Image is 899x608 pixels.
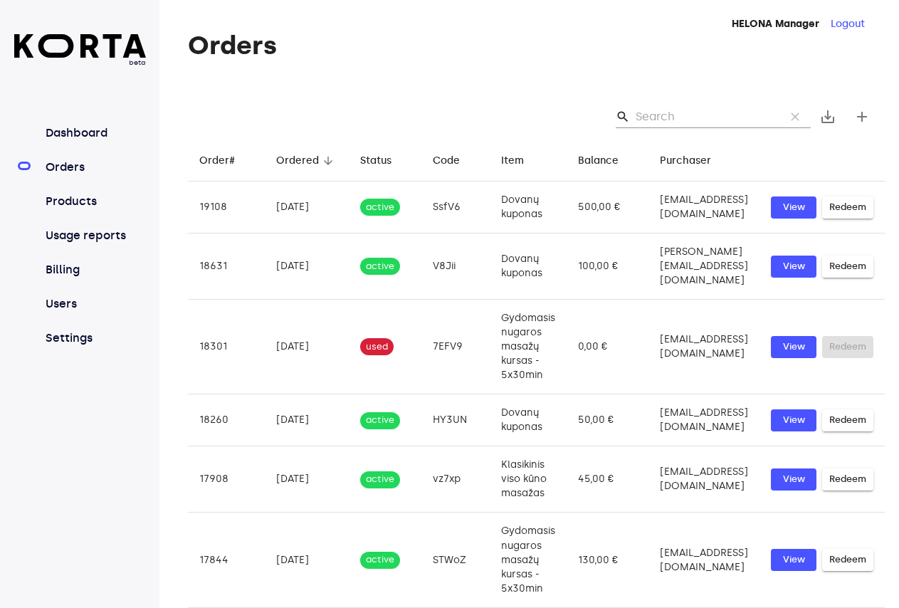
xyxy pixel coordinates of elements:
[567,446,648,513] td: 45,00 €
[433,152,460,169] div: Code
[490,446,567,513] td: Klasikinis viso kūno masažas
[819,108,836,125] span: save_alt
[43,159,146,176] a: Orders
[360,414,400,427] span: active
[43,125,146,142] a: Dashboard
[578,152,619,169] div: Balance
[822,549,873,571] button: Redeem
[322,154,335,167] span: arrow_downward
[771,196,816,219] button: View
[265,300,349,394] td: [DATE]
[648,182,759,234] td: [EMAIL_ADDRESS][DOMAIN_NAME]
[421,446,490,513] td: vz7xp
[360,473,400,486] span: active
[829,471,866,488] span: Redeem
[822,409,873,431] button: Redeem
[421,300,490,394] td: 7EFV9
[188,31,885,60] h1: Orders
[14,58,146,68] span: beta
[822,196,873,219] button: Redeem
[421,182,490,234] td: SsfV6
[648,234,759,300] td: [PERSON_NAME][EMAIL_ADDRESS][DOMAIN_NAME]
[490,300,567,394] td: Gydomasis nugaros masažų kursas - 5x30min
[501,152,542,169] span: Item
[490,513,567,607] td: Gydomasis nugaros masažų kursas - 5x30min
[845,100,879,134] button: Create new gift card
[778,258,809,275] span: View
[490,234,567,300] td: Dovanų kuponas
[778,412,809,429] span: View
[853,108,871,125] span: add
[578,152,637,169] span: Balance
[188,446,265,513] td: 17908
[778,339,809,355] span: View
[265,234,349,300] td: [DATE]
[360,553,400,567] span: active
[822,468,873,491] button: Redeem
[771,409,816,431] button: View
[829,199,866,216] span: Redeem
[490,394,567,446] td: Dovanų kuponas
[14,34,146,68] a: beta
[567,300,648,394] td: 0,00 €
[648,394,759,446] td: [EMAIL_ADDRESS][DOMAIN_NAME]
[199,152,253,169] span: Order#
[567,513,648,607] td: 130,00 €
[648,300,759,394] td: [EMAIL_ADDRESS][DOMAIN_NAME]
[265,394,349,446] td: [DATE]
[43,227,146,244] a: Usage reports
[265,182,349,234] td: [DATE]
[501,152,524,169] div: Item
[636,105,774,128] input: Search
[276,152,319,169] div: Ordered
[14,34,146,58] img: Korta
[360,201,400,214] span: active
[616,110,630,124] span: Search
[421,513,490,607] td: STWoZ
[421,234,490,300] td: V8Jii
[43,295,146,313] a: Users
[771,549,816,571] button: View
[829,412,866,429] span: Redeem
[360,340,394,354] span: used
[433,152,478,169] span: Code
[199,152,235,169] div: Order#
[660,152,730,169] span: Purchaser
[188,234,265,300] td: 18631
[43,261,146,278] a: Billing
[771,468,816,491] button: View
[771,256,816,278] button: View
[567,234,648,300] td: 100,00 €
[188,513,265,607] td: 17844
[771,336,816,358] button: View
[648,446,759,513] td: [EMAIL_ADDRESS][DOMAIN_NAME]
[490,182,567,234] td: Dovanų kuponas
[43,330,146,347] a: Settings
[188,182,265,234] td: 19108
[778,552,809,568] span: View
[265,513,349,607] td: [DATE]
[822,256,873,278] button: Redeem
[360,152,391,169] div: Status
[567,182,648,234] td: 500,00 €
[567,394,648,446] td: 50,00 €
[811,100,845,134] button: Export
[829,552,866,568] span: Redeem
[660,152,711,169] div: Purchaser
[43,193,146,210] a: Products
[421,394,490,446] td: HY3UN
[778,199,809,216] span: View
[831,17,865,31] button: Logout
[732,18,819,30] strong: HELONA Manager
[265,446,349,513] td: [DATE]
[360,152,410,169] span: Status
[829,258,866,275] span: Redeem
[276,152,337,169] span: Ordered
[778,471,809,488] span: View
